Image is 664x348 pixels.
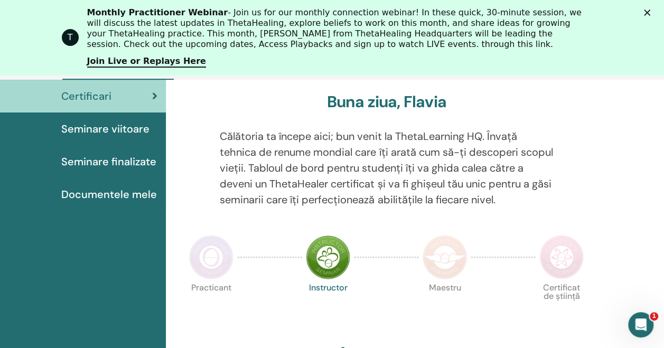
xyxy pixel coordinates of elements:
p: Certificat de știință [539,284,584,328]
a: Join Live or Replays Here [87,56,206,68]
span: Documentele mele [61,186,157,202]
img: Practitioner [189,235,233,279]
div: Profile image for ThetaHealing [62,29,79,46]
p: Călătoria ta începe aici; bun venit la ThetaLearning HQ. Învață tehnica de renume mondial care îț... [220,128,553,208]
img: Certificate of Science [539,235,584,279]
iframe: Intercom live chat [628,312,653,337]
p: Instructor [306,284,350,328]
span: Certificari [61,88,111,104]
div: - Join us for our monthly connection webinar! In these quick, 30-minute session, we will discuss ... [87,7,586,50]
img: Master [423,235,467,279]
span: Seminare finalizate [61,154,156,170]
span: Seminare viitoare [61,121,149,137]
b: Monthly Practitioner Webinar [87,7,228,17]
div: Fermer [644,10,654,16]
h3: Buna ziua, Flavia [326,92,446,111]
p: Practicant [189,284,233,328]
img: Instructor [306,235,350,279]
span: 1 [650,312,658,321]
p: Maestru [423,284,467,328]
